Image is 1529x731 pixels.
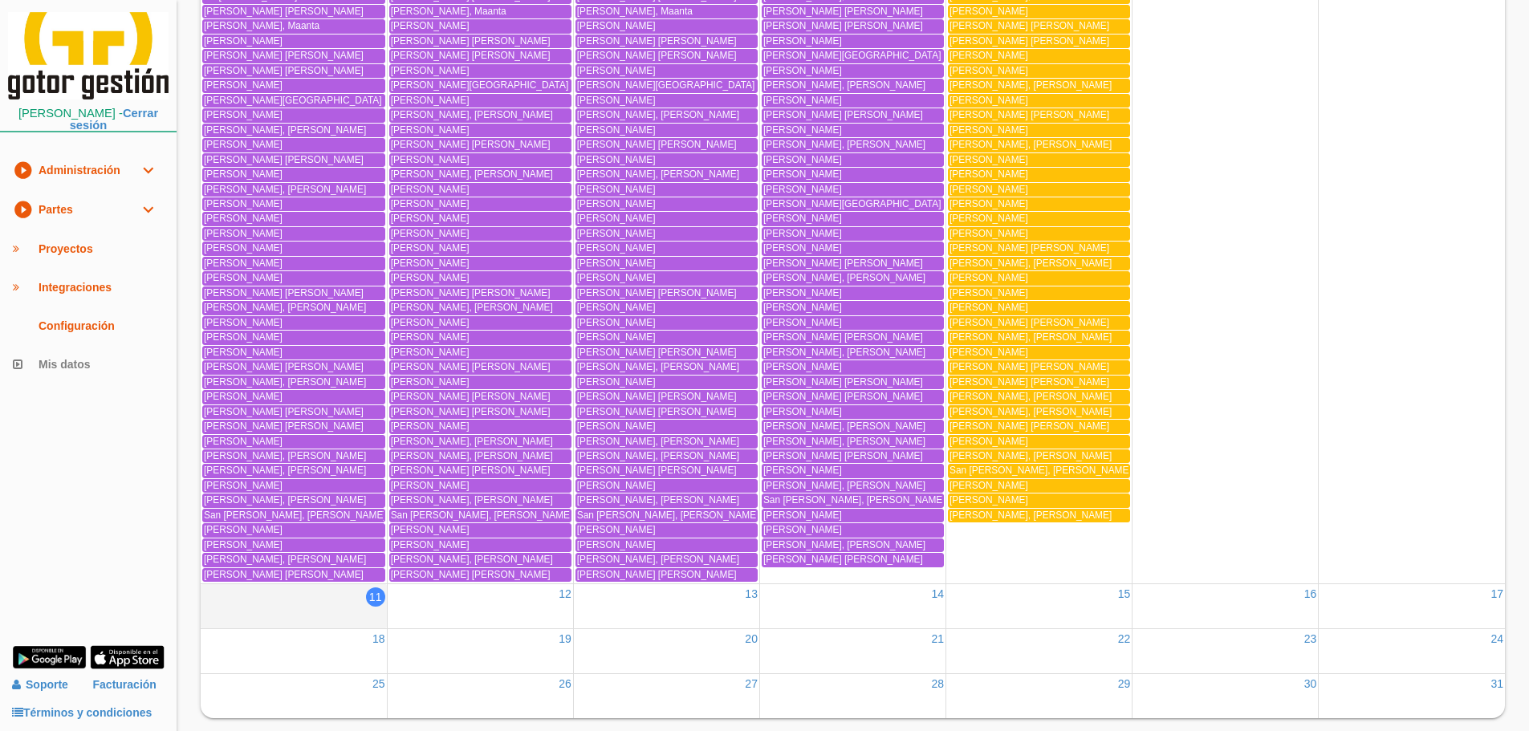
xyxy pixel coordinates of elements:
[762,435,944,449] a: [PERSON_NAME], [PERSON_NAME]
[763,169,842,180] span: [PERSON_NAME]
[577,139,737,150] span: [PERSON_NAME] [PERSON_NAME]
[575,124,758,137] a: [PERSON_NAME]
[575,64,758,78] a: [PERSON_NAME]
[762,108,944,122] a: [PERSON_NAME] [PERSON_NAME]
[391,79,569,91] span: [PERSON_NAME][GEOGRAPHIC_DATA]
[202,197,385,211] a: [PERSON_NAME]
[762,79,944,92] a: [PERSON_NAME], [PERSON_NAME]
[204,302,366,313] span: [PERSON_NAME], [PERSON_NAME]
[575,360,758,374] a: [PERSON_NAME], [PERSON_NAME]
[391,228,470,239] span: [PERSON_NAME]
[391,302,553,313] span: [PERSON_NAME], [PERSON_NAME]
[763,242,842,254] span: [PERSON_NAME]
[202,242,385,255] a: [PERSON_NAME]
[948,405,1130,419] a: [PERSON_NAME], [PERSON_NAME]
[950,406,1112,417] span: [PERSON_NAME], [PERSON_NAME]
[204,65,364,76] span: [PERSON_NAME] [PERSON_NAME]
[391,20,470,31] span: [PERSON_NAME]
[762,242,944,255] a: [PERSON_NAME]
[948,212,1130,225] a: [PERSON_NAME]
[575,301,758,315] a: [PERSON_NAME]
[948,360,1130,374] a: [PERSON_NAME] [PERSON_NAME]
[762,138,944,152] a: [PERSON_NAME], [PERSON_NAME]
[948,197,1130,211] a: [PERSON_NAME]
[950,361,1109,372] span: [PERSON_NAME] [PERSON_NAME]
[577,391,737,402] span: [PERSON_NAME] [PERSON_NAME]
[763,302,842,313] span: [PERSON_NAME]
[202,64,385,78] a: [PERSON_NAME] [PERSON_NAME]
[202,390,385,404] a: [PERSON_NAME]
[204,376,366,388] span: [PERSON_NAME], [PERSON_NAME]
[389,301,571,315] a: [PERSON_NAME], [PERSON_NAME]
[763,50,941,61] span: [PERSON_NAME][GEOGRAPHIC_DATA]
[204,406,364,417] span: [PERSON_NAME] [PERSON_NAME]
[575,435,758,449] a: [PERSON_NAME], [PERSON_NAME]
[389,19,571,33] a: [PERSON_NAME]
[762,212,944,225] a: [PERSON_NAME]
[204,213,283,224] span: [PERSON_NAME]
[762,35,944,48] a: [PERSON_NAME]
[950,169,1028,180] span: [PERSON_NAME]
[763,376,923,388] span: [PERSON_NAME] [PERSON_NAME]
[202,420,385,433] a: [PERSON_NAME] [PERSON_NAME]
[763,6,923,17] span: [PERSON_NAME] [PERSON_NAME]
[391,361,551,372] span: [PERSON_NAME] [PERSON_NAME]
[202,227,385,241] a: [PERSON_NAME]
[13,190,32,229] i: play_circle_filled
[948,257,1130,270] a: [PERSON_NAME], [PERSON_NAME]
[948,138,1130,152] a: [PERSON_NAME], [PERSON_NAME]
[391,184,470,195] span: [PERSON_NAME]
[950,35,1109,47] span: [PERSON_NAME] [PERSON_NAME]
[389,360,571,374] a: [PERSON_NAME] [PERSON_NAME]
[948,79,1130,92] a: [PERSON_NAME], [PERSON_NAME]
[577,95,656,106] span: [PERSON_NAME]
[389,316,571,330] a: [PERSON_NAME]
[391,331,470,343] span: [PERSON_NAME]
[948,346,1130,359] a: [PERSON_NAME]
[950,124,1028,136] span: [PERSON_NAME]
[950,376,1109,388] span: [PERSON_NAME] [PERSON_NAME]
[950,213,1028,224] span: [PERSON_NAME]
[577,65,656,76] span: [PERSON_NAME]
[762,346,944,359] a: [PERSON_NAME], [PERSON_NAME]
[575,227,758,241] a: [PERSON_NAME]
[763,20,923,31] span: [PERSON_NAME] [PERSON_NAME]
[577,169,739,180] span: [PERSON_NAME], [PERSON_NAME]
[204,184,366,195] span: [PERSON_NAME], [PERSON_NAME]
[575,197,758,211] a: [PERSON_NAME]
[202,346,385,359] a: [PERSON_NAME]
[391,242,470,254] span: [PERSON_NAME]
[762,5,944,18] a: [PERSON_NAME] [PERSON_NAME]
[950,184,1028,195] span: [PERSON_NAME]
[762,420,944,433] a: [PERSON_NAME], [PERSON_NAME]
[762,49,944,63] a: [PERSON_NAME][GEOGRAPHIC_DATA]
[575,49,758,63] a: [PERSON_NAME] [PERSON_NAME]
[202,331,385,344] a: [PERSON_NAME]
[204,169,283,180] span: [PERSON_NAME]
[204,420,364,432] span: [PERSON_NAME] [PERSON_NAME]
[577,420,656,432] span: [PERSON_NAME]
[575,346,758,359] a: [PERSON_NAME] [PERSON_NAME]
[391,109,553,120] span: [PERSON_NAME], [PERSON_NAME]
[762,316,944,330] a: [PERSON_NAME]
[204,391,283,402] span: [PERSON_NAME]
[389,227,571,241] a: [PERSON_NAME]
[950,20,1109,31] span: [PERSON_NAME] [PERSON_NAME]
[577,35,737,47] span: [PERSON_NAME] [PERSON_NAME]
[762,405,944,419] a: [PERSON_NAME]
[575,212,758,225] a: [PERSON_NAME]
[950,6,1028,17] span: [PERSON_NAME]
[389,420,571,433] a: [PERSON_NAME]
[202,79,385,92] a: [PERSON_NAME]
[202,257,385,270] a: [PERSON_NAME]
[575,390,758,404] a: [PERSON_NAME] [PERSON_NAME]
[202,360,385,374] a: [PERSON_NAME] [PERSON_NAME]
[575,242,758,255] a: [PERSON_NAME]
[202,49,385,63] a: [PERSON_NAME] [PERSON_NAME]
[950,95,1028,106] span: [PERSON_NAME]
[575,183,758,197] a: [PERSON_NAME]
[763,154,842,165] span: [PERSON_NAME]
[389,94,571,108] a: [PERSON_NAME]
[391,35,551,47] span: [PERSON_NAME] [PERSON_NAME]
[575,316,758,330] a: [PERSON_NAME]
